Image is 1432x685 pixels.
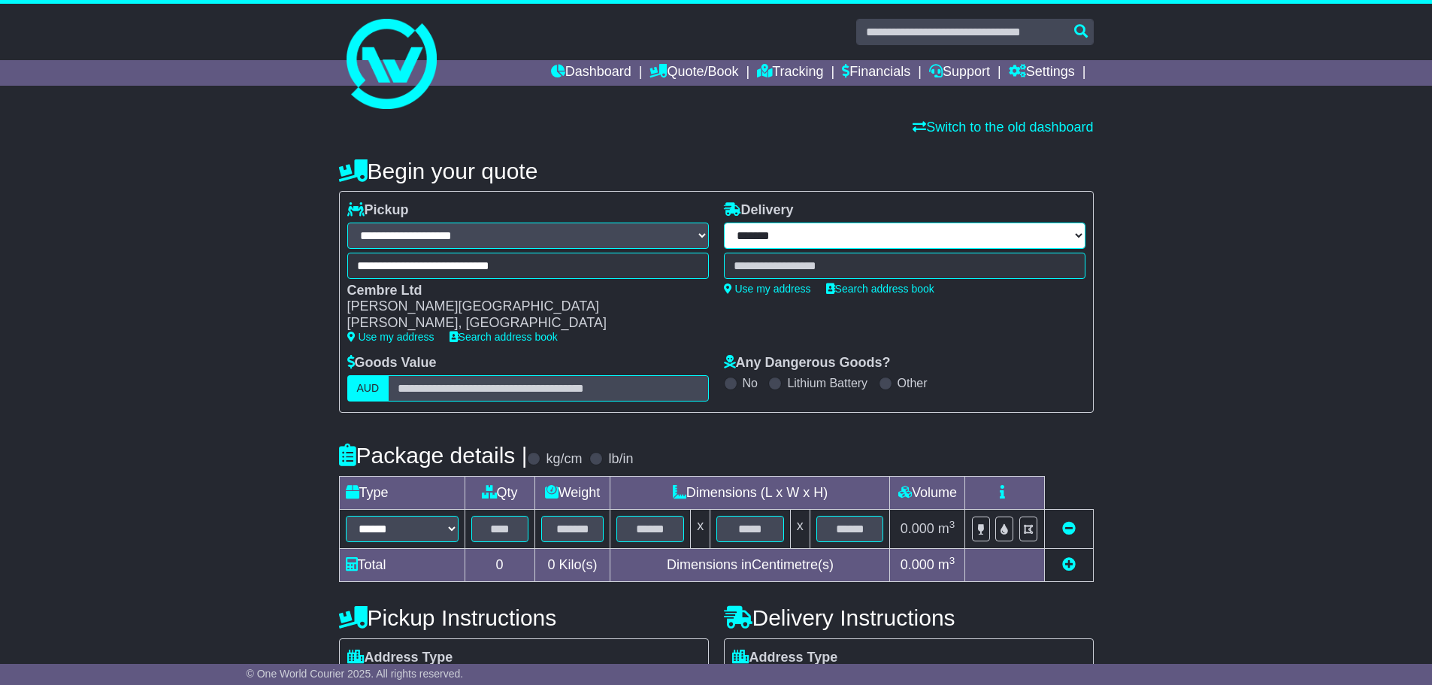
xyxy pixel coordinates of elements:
[1062,521,1076,536] a: Remove this item
[743,376,758,390] label: No
[347,650,453,666] label: Address Type
[547,557,555,572] span: 0
[724,355,891,371] label: Any Dangerous Goods?
[890,476,965,509] td: Volume
[898,376,928,390] label: Other
[724,202,794,219] label: Delivery
[247,668,464,680] span: © One World Courier 2025. All rights reserved.
[347,202,409,219] label: Pickup
[551,60,631,86] a: Dashboard
[938,521,955,536] span: m
[724,605,1094,630] h4: Delivery Instructions
[913,120,1093,135] a: Switch to the old dashboard
[347,283,694,299] div: Cembre Ltd
[339,476,465,509] td: Type
[610,548,890,581] td: Dimensions in Centimetre(s)
[787,376,867,390] label: Lithium Battery
[339,605,709,630] h4: Pickup Instructions
[949,519,955,530] sup: 3
[347,315,694,332] div: [PERSON_NAME], [GEOGRAPHIC_DATA]
[901,557,934,572] span: 0.000
[826,283,934,295] a: Search address book
[546,451,582,468] label: kg/cm
[901,521,934,536] span: 0.000
[347,375,389,402] label: AUD
[949,555,955,566] sup: 3
[929,60,990,86] a: Support
[608,451,633,468] label: lb/in
[347,299,694,315] div: [PERSON_NAME][GEOGRAPHIC_DATA]
[534,476,610,509] td: Weight
[465,476,534,509] td: Qty
[339,159,1094,183] h4: Begin your quote
[339,443,528,468] h4: Package details |
[347,331,434,343] a: Use my address
[610,476,890,509] td: Dimensions (L x W x H)
[842,60,910,86] a: Financials
[347,355,437,371] label: Goods Value
[732,650,838,666] label: Address Type
[465,548,534,581] td: 0
[691,509,710,548] td: x
[938,557,955,572] span: m
[339,548,465,581] td: Total
[649,60,738,86] a: Quote/Book
[790,509,810,548] td: x
[1009,60,1075,86] a: Settings
[724,283,811,295] a: Use my address
[450,331,558,343] a: Search address book
[1062,557,1076,572] a: Add new item
[534,548,610,581] td: Kilo(s)
[757,60,823,86] a: Tracking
